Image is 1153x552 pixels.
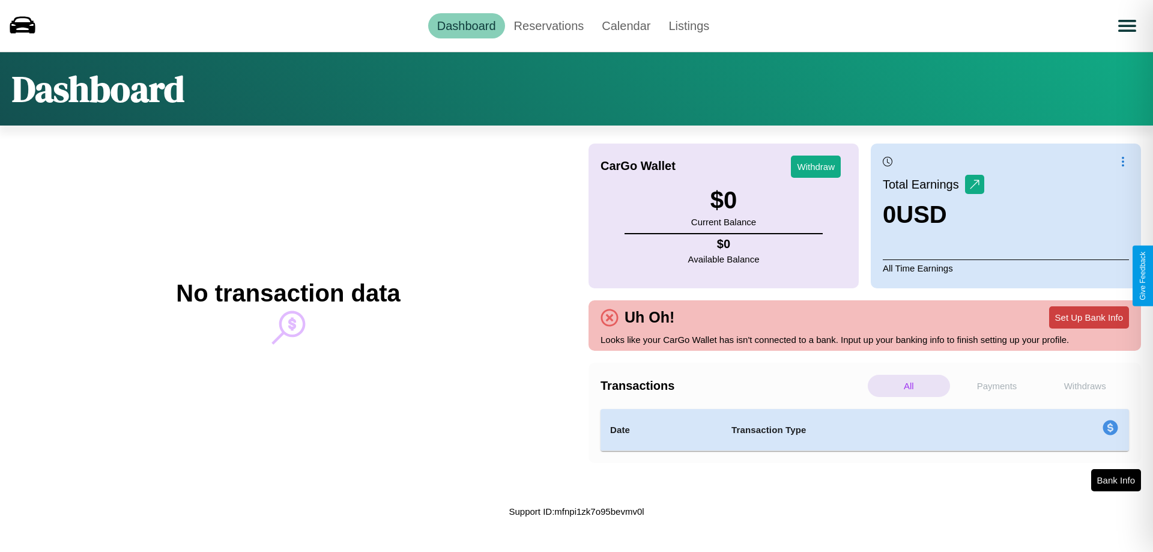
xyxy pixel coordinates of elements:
button: Open menu [1110,9,1144,43]
p: Looks like your CarGo Wallet has isn't connected to a bank. Input up your banking info to finish ... [601,332,1129,348]
h3: $ 0 [691,187,756,214]
h4: Uh Oh! [619,309,680,326]
p: Total Earnings [883,174,965,195]
h4: CarGo Wallet [601,159,676,173]
h1: Dashboard [12,64,184,114]
p: Withdraws [1044,375,1126,397]
h4: $ 0 [688,237,760,251]
p: Support ID: mfnpi1zk7o95bevmv0l [509,503,644,520]
div: Give Feedback [1139,252,1147,300]
table: simple table [601,409,1129,451]
button: Set Up Bank Info [1049,306,1129,329]
a: Dashboard [428,13,505,38]
h4: Date [610,423,712,437]
p: All [868,375,950,397]
p: All Time Earnings [883,259,1129,276]
a: Reservations [505,13,593,38]
h2: No transaction data [176,280,400,307]
h4: Transaction Type [731,423,1004,437]
button: Bank Info [1091,469,1141,491]
a: Listings [659,13,718,38]
p: Current Balance [691,214,756,230]
a: Calendar [593,13,659,38]
h4: Transactions [601,379,865,393]
p: Payments [956,375,1038,397]
p: Available Balance [688,251,760,267]
button: Withdraw [791,156,841,178]
h3: 0 USD [883,201,984,228]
